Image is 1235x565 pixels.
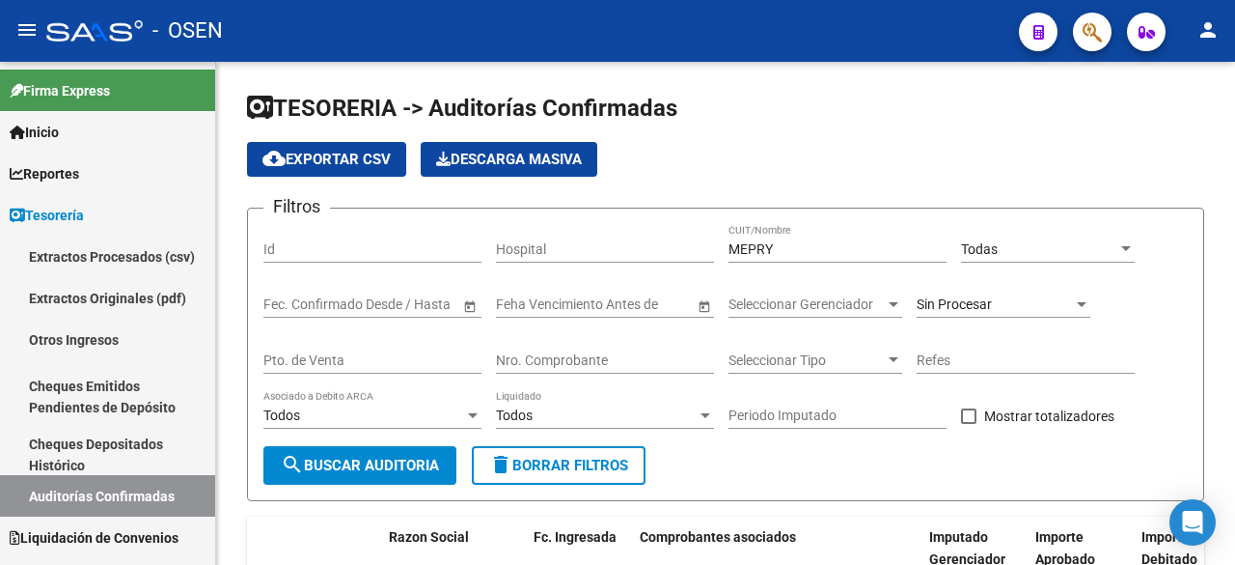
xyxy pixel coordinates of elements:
span: Inicio [10,122,59,143]
input: Fecha fin [350,297,445,313]
button: Open calendar [459,296,480,316]
span: Reportes [10,163,79,184]
span: Seleccionar Gerenciador [728,297,885,313]
span: Tesorería [10,205,84,226]
span: Firma Express [10,80,110,101]
span: Mostrar totalizadores [984,405,1114,428]
span: Sin Procesar [917,297,992,312]
mat-icon: menu [15,18,39,42]
div: Open Intercom Messenger [1169,499,1216,546]
mat-icon: search [281,453,304,476]
span: Todas [961,241,998,257]
span: Razon Social [389,529,469,545]
span: Exportar CSV [262,151,391,168]
button: Open calendar [694,296,714,316]
button: Exportar CSV [247,142,406,177]
span: TESORERIA -> Auditorías Confirmadas [247,95,677,122]
input: Fecha inicio [263,297,334,313]
mat-icon: person [1196,18,1220,42]
button: Borrar Filtros [472,446,645,485]
span: Seleccionar Tipo [728,353,885,369]
span: Buscar Auditoria [281,457,439,474]
mat-icon: delete [489,453,512,476]
span: Borrar Filtros [489,457,628,474]
span: Fc. Ingresada [534,529,617,545]
span: Todos [263,408,300,423]
mat-icon: cloud_download [262,147,286,170]
span: Todos [496,408,533,423]
app-download-masive: Descarga masiva de comprobantes (adjuntos) [421,142,597,177]
button: Buscar Auditoria [263,446,456,485]
button: Descarga Masiva [421,142,597,177]
span: Liquidación de Convenios [10,527,178,549]
h3: Filtros [263,193,330,220]
span: Descarga Masiva [436,151,582,168]
span: - OSEN [152,10,223,52]
span: Comprobantes asociados [640,529,796,545]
